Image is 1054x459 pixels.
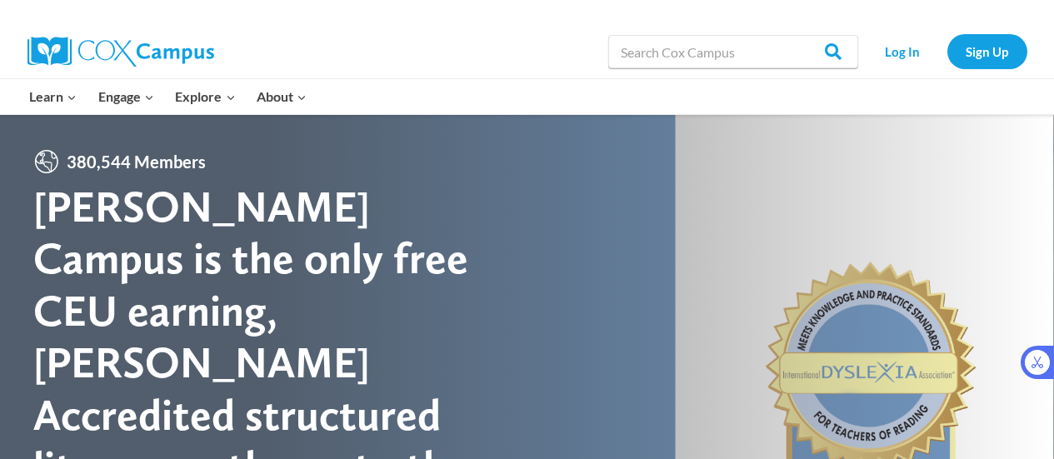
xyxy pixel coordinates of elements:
[175,86,235,107] span: Explore
[19,79,317,114] nav: Primary Navigation
[98,86,154,107] span: Engage
[947,34,1027,68] a: Sign Up
[257,86,307,107] span: About
[29,86,77,107] span: Learn
[867,34,939,68] a: Log In
[867,34,1027,68] nav: Secondary Navigation
[27,37,214,67] img: Cox Campus
[60,148,212,175] span: 380,544 Members
[608,35,858,68] input: Search Cox Campus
